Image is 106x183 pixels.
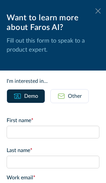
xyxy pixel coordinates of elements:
p: Fill out this form to speak to a product expert. [7,37,99,55]
div: Want to learn more about Faros AI? [7,13,99,33]
div: Demo [24,92,38,100]
div: Other [68,92,82,100]
label: Work email [7,174,99,182]
div: I'm interested in... [7,77,99,85]
label: First name [7,116,99,124]
label: Last name [7,146,99,154]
